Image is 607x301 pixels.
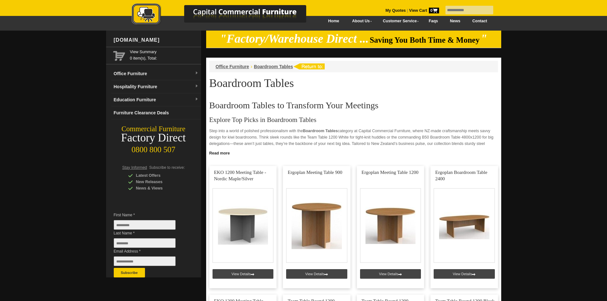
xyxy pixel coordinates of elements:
a: Faqs [423,14,444,28]
a: Capital Commercial Furniture Logo [114,3,337,28]
div: Latest Offers [128,172,189,179]
a: Hospitality Furnituredropdown [111,80,201,93]
span: Email Address * [114,248,185,254]
a: Education Furnituredropdown [111,93,201,106]
a: Customer Service [376,14,423,28]
span: Stay Informed [122,165,147,170]
div: Factory Direct [106,133,201,142]
span: Last Name * [114,230,185,236]
h2: Boardroom Tables to Transform Your Meetings [209,101,498,110]
span: Subscribe to receive: [149,165,185,170]
img: return to [293,63,325,69]
input: Email Address * [114,256,176,266]
img: dropdown [195,84,199,88]
strong: Boardroom Tables [303,129,338,133]
a: Furniture Clearance Deals [111,106,201,119]
h3: Explore Top Picks in Boardroom Tables [209,117,498,123]
p: Step into a world of polished professionalism with the category at Capital Commercial Furniture, ... [209,128,498,153]
input: First Name * [114,220,176,230]
a: News [444,14,466,28]
img: dropdown [195,71,199,75]
div: 0800 800 507 [106,142,201,154]
a: Contact [466,14,493,28]
span: 0 [429,8,439,13]
li: › [251,63,252,70]
img: dropdown [195,97,199,101]
span: Saving You Both Time & Money [370,36,480,44]
a: Office Furnituredropdown [111,67,201,80]
span: 0 item(s), Total: [130,49,199,61]
div: New Releases [128,179,189,185]
a: About Us [345,14,376,28]
em: "Factory/Warehouse Direct ... [220,32,369,45]
div: Commercial Furniture [106,125,201,133]
img: Capital Commercial Furniture Logo [114,3,337,26]
a: Boardroom Tables [254,64,293,69]
button: Subscribe [114,268,145,277]
span: First Name * [114,212,185,218]
div: [DOMAIN_NAME] [111,31,201,50]
em: " [481,32,487,45]
div: News & Views [128,185,189,191]
a: Click to read more [206,148,501,156]
a: My Quotes [386,8,406,13]
a: View Cart0 [408,8,439,13]
a: View Summary [130,49,199,55]
a: Office Furniture [216,64,249,69]
strong: View Cart [409,8,439,13]
h1: Boardroom Tables [209,77,498,89]
input: Last Name * [114,238,176,248]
